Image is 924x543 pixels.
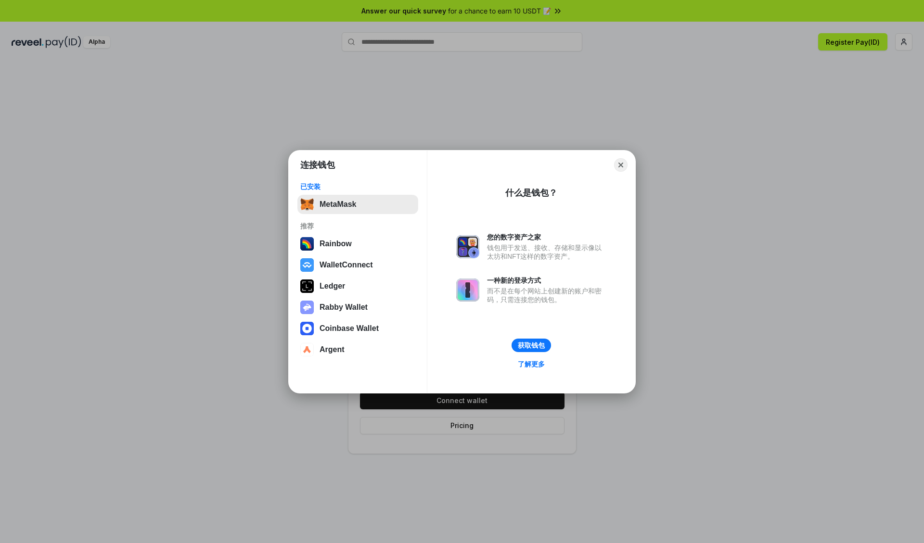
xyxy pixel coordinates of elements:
[300,322,314,335] img: svg+xml,%3Csvg%20width%3D%2228%22%20height%3D%2228%22%20viewBox%3D%220%200%2028%2028%22%20fill%3D...
[300,182,415,191] div: 已安装
[300,198,314,211] img: svg+xml,%3Csvg%20fill%3D%22none%22%20height%3D%2233%22%20viewBox%3D%220%200%2035%2033%22%20width%...
[518,341,545,350] div: 获取钱包
[297,195,418,214] button: MetaMask
[487,287,606,304] div: 而不是在每个网站上创建新的账户和密码，只需连接您的钱包。
[320,200,356,209] div: MetaMask
[297,298,418,317] button: Rabby Wallet
[320,261,373,269] div: WalletConnect
[320,345,345,354] div: Argent
[300,237,314,251] img: svg+xml,%3Csvg%20width%3D%22120%22%20height%3D%22120%22%20viewBox%3D%220%200%20120%20120%22%20fil...
[320,303,368,312] div: Rabby Wallet
[297,277,418,296] button: Ledger
[300,258,314,272] img: svg+xml,%3Csvg%20width%3D%2228%22%20height%3D%2228%22%20viewBox%3D%220%200%2028%2028%22%20fill%3D...
[487,276,606,285] div: 一种新的登录方式
[505,187,557,199] div: 什么是钱包？
[300,279,314,293] img: svg+xml,%3Csvg%20xmlns%3D%22http%3A%2F%2Fwww.w3.org%2F2000%2Fsvg%22%20width%3D%2228%22%20height%3...
[614,158,628,172] button: Close
[300,222,415,230] div: 推荐
[320,240,352,248] div: Rainbow
[300,301,314,314] img: svg+xml,%3Csvg%20xmlns%3D%22http%3A%2F%2Fwww.w3.org%2F2000%2Fsvg%22%20fill%3D%22none%22%20viewBox...
[456,235,479,258] img: svg+xml,%3Csvg%20xmlns%3D%22http%3A%2F%2Fwww.w3.org%2F2000%2Fsvg%22%20fill%3D%22none%22%20viewBox...
[297,255,418,275] button: WalletConnect
[300,159,335,171] h1: 连接钱包
[512,358,551,370] a: 了解更多
[518,360,545,368] div: 了解更多
[456,278,479,302] img: svg+xml,%3Csvg%20xmlns%3D%22http%3A%2F%2Fwww.w3.org%2F2000%2Fsvg%22%20fill%3D%22none%22%20viewBox...
[300,343,314,356] img: svg+xml,%3Csvg%20width%3D%2228%22%20height%3D%2228%22%20viewBox%3D%220%200%2028%2028%22%20fill%3D...
[487,243,606,261] div: 钱包用于发送、接收、存储和显示像以太坊和NFT这样的数字资产。
[512,339,551,352] button: 获取钱包
[297,234,418,253] button: Rainbow
[297,319,418,338] button: Coinbase Wallet
[297,340,418,359] button: Argent
[487,233,606,241] div: 您的数字资产之家
[320,324,379,333] div: Coinbase Wallet
[320,282,345,290] div: Ledger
